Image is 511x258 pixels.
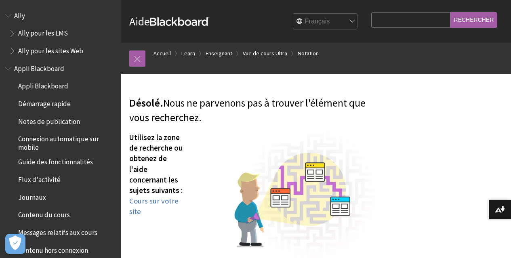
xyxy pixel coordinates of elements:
[129,96,163,109] span: Désolé.
[18,44,83,55] span: Ally pour les sites Web
[18,155,93,166] span: Guide des fonctionnalités
[18,226,97,237] span: Messages relatifs aux cours
[293,14,358,30] select: Site Language Selector
[18,132,116,151] span: Connexion automatique sur mobile
[14,62,64,73] span: Appli Blackboard
[150,17,210,26] strong: Blackboard
[18,208,70,219] span: Contenu du cours
[18,243,88,254] span: Contenu hors connexion
[129,133,183,195] span: Utilisez la zone de recherche ou obtenez de l'aide concernant les sujets suivants :
[129,96,383,125] p: Nous ne parvenons pas à trouver l'élément que vous recherchez.
[154,48,171,59] a: Accueil
[18,27,68,38] span: Ally pour les LMS
[14,9,25,20] span: Ally
[18,97,71,108] span: Démarrage rapide
[18,191,46,201] span: Journaux
[18,115,80,126] span: Notes de publication
[5,234,25,254] button: Ouvrir le centre de préférences
[129,14,210,29] a: AideBlackboard
[181,48,195,59] a: Learn
[18,173,61,184] span: Flux d'activité
[243,48,287,59] a: Vue de cours Ultra
[18,80,68,90] span: Appli Blackboard
[450,12,498,28] input: Rechercher
[206,48,232,59] a: Enseignant
[298,48,319,59] a: Notation
[5,9,116,58] nav: Book outline for Anthology Ally Help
